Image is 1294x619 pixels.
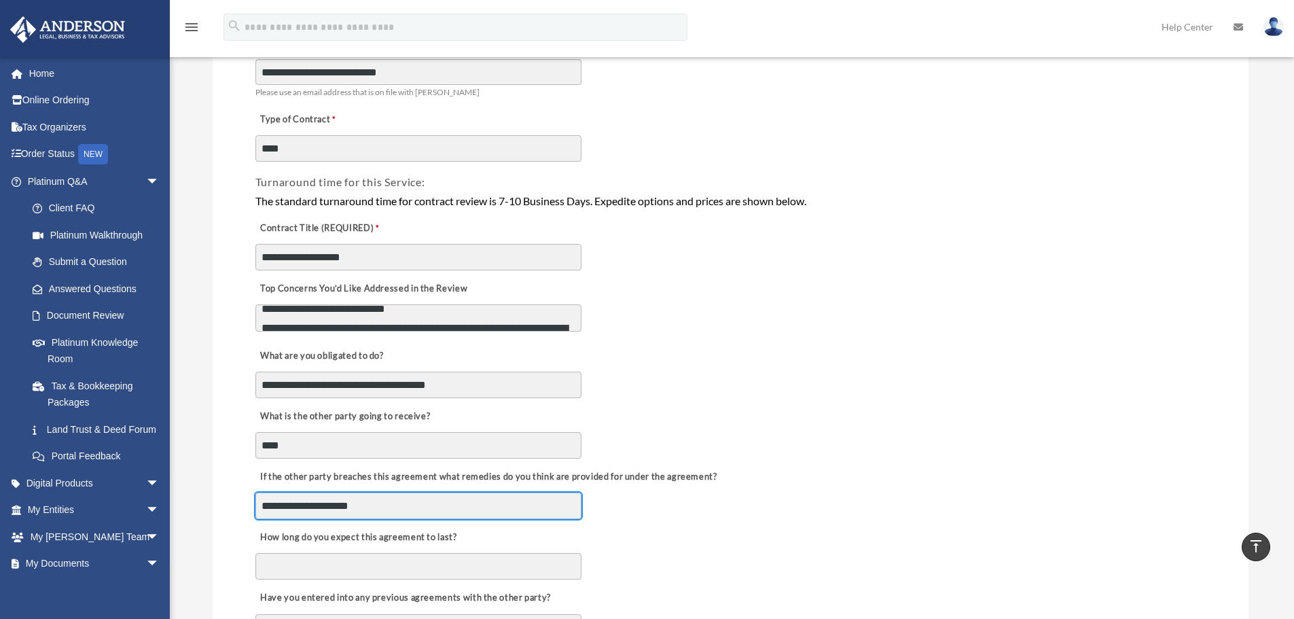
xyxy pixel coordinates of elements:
a: Answered Questions [19,275,180,302]
i: menu [183,19,200,35]
label: How long do you expect this agreement to last? [255,528,461,547]
label: Type of Contract [255,110,391,129]
img: User Pic [1263,17,1284,37]
a: menu [183,24,200,35]
div: The standard turnaround time for contract review is 7-10 Business Days. Expedite options and pric... [255,192,1206,210]
label: Contract Title (REQUIRED) [255,219,391,238]
a: Online Ordering [10,87,180,114]
a: Home [10,60,180,87]
label: Top Concerns You’d Like Addressed in the Review [255,279,471,298]
a: My [PERSON_NAME] Teamarrow_drop_down [10,523,180,550]
span: Please use an email address that is on file with [PERSON_NAME] [255,87,480,97]
span: arrow_drop_down [146,523,173,551]
label: What are you obligated to do? [255,347,391,366]
a: Submit a Question [19,249,180,276]
a: vertical_align_top [1242,533,1270,561]
a: My Documentsarrow_drop_down [10,550,180,578]
label: Have you entered into any previous agreements with the other party? [255,588,555,607]
a: Order StatusNEW [10,141,180,169]
a: Document Review [19,302,173,330]
span: arrow_drop_down [146,550,173,578]
a: Portal Feedback [19,443,180,470]
span: arrow_drop_down [146,470,173,497]
a: Client FAQ [19,195,180,222]
a: Land Trust & Deed Forum [19,416,180,443]
span: arrow_drop_down [146,168,173,196]
a: Digital Productsarrow_drop_down [10,470,180,497]
a: Platinum Walkthrough [19,222,180,249]
label: What is the other party going to receive? [255,407,434,426]
a: Platinum Knowledge Room [19,329,180,372]
i: vertical_align_top [1248,538,1264,554]
a: Tax & Bookkeeping Packages [19,372,180,416]
label: If the other party breaches this agreement what remedies do you think are provided for under the ... [255,467,721,487]
div: NEW [78,144,108,164]
a: Platinum Q&Aarrow_drop_down [10,168,180,195]
a: My Entitiesarrow_drop_down [10,497,180,524]
img: Anderson Advisors Platinum Portal [6,16,129,43]
span: arrow_drop_down [146,497,173,525]
a: Tax Organizers [10,113,180,141]
span: Turnaround time for this Service: [255,175,425,188]
i: search [227,18,242,33]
